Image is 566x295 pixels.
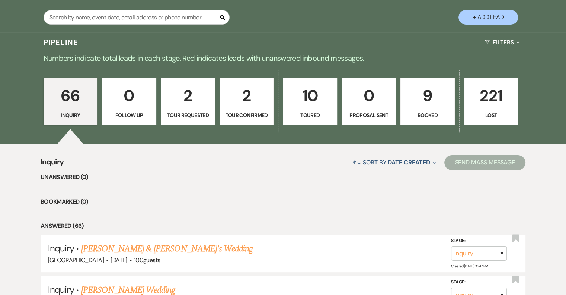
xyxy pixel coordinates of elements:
[288,111,332,119] p: Toured
[451,237,507,245] label: Stage:
[134,256,160,264] span: 100 guests
[469,111,514,119] p: Lost
[352,159,361,166] span: ↑↓
[464,78,518,125] a: 221Lost
[388,159,430,166] span: Date Created
[81,242,253,255] a: [PERSON_NAME] & [PERSON_NAME]'s Wedding
[482,32,522,52] button: Filters
[44,10,230,25] input: Search by name, event date, email address or phone number
[166,83,210,108] p: 2
[41,156,64,172] span: Inquiry
[41,197,525,207] li: Bookmarked (0)
[346,83,391,108] p: 0
[44,37,79,47] h3: Pipeline
[451,264,488,269] span: Created: [DATE] 10:47 PM
[48,111,93,119] p: Inquiry
[48,242,74,254] span: Inquiry
[166,111,210,119] p: Tour Requested
[161,78,215,125] a: 2Tour Requested
[224,111,269,119] p: Tour Confirmed
[48,256,104,264] span: [GEOGRAPHIC_DATA]
[107,83,151,108] p: 0
[405,111,450,119] p: Booked
[346,111,391,119] p: Proposal Sent
[44,78,98,125] a: 66Inquiry
[15,52,551,64] p: Numbers indicate total leads in each stage. Red indicates leads with unanswered inbound messages.
[288,83,332,108] p: 10
[458,10,518,25] button: + Add Lead
[41,221,525,231] li: Answered (66)
[48,83,93,108] p: 66
[444,155,525,170] button: Send Mass Message
[41,172,525,182] li: Unanswered (0)
[342,78,396,125] a: 0Proposal Sent
[111,256,127,264] span: [DATE]
[451,278,507,286] label: Stage:
[102,78,156,125] a: 0Follow Up
[107,111,151,119] p: Follow Up
[349,153,439,172] button: Sort By Date Created
[220,78,274,125] a: 2Tour Confirmed
[283,78,337,125] a: 10Toured
[405,83,450,108] p: 9
[224,83,269,108] p: 2
[469,83,514,108] p: 221
[400,78,455,125] a: 9Booked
